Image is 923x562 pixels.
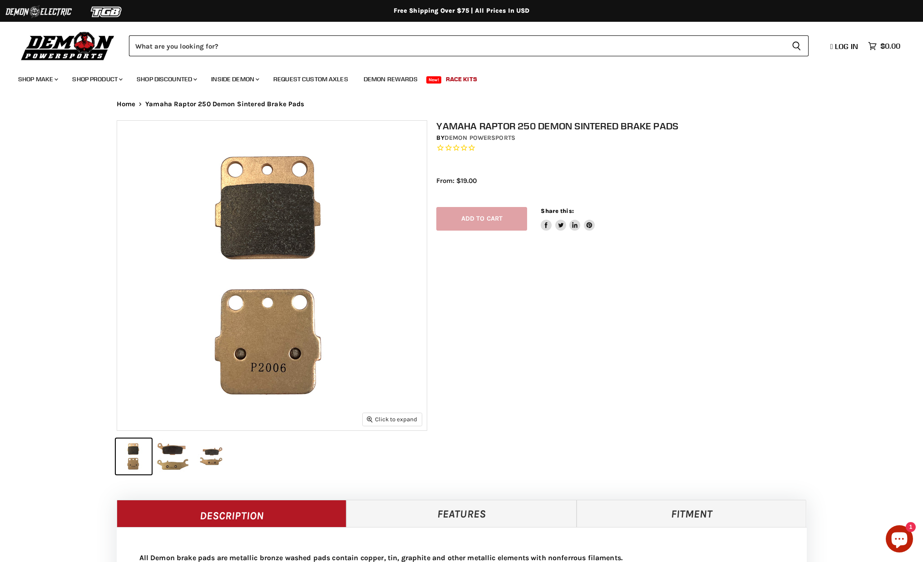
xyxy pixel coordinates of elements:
a: Shop Product [65,70,128,89]
a: Shop Make [11,70,64,89]
img: Yamaha Raptor 250 Demon Sintered Brake Pads [117,121,427,430]
ul: Main menu [11,66,898,89]
h1: Yamaha Raptor 250 Demon Sintered Brake Pads [436,120,816,132]
a: Race Kits [439,70,484,89]
span: $0.00 [880,42,900,50]
a: Home [117,100,136,108]
img: Demon Electric Logo 2 [5,3,73,20]
input: Search [129,35,785,56]
div: Free Shipping Over $75 | All Prices In USD [99,7,825,15]
button: Yamaha Raptor 250 Demon Sintered Brake Pads thumbnail [193,439,229,474]
a: Demon Powersports [444,134,515,142]
span: New! [426,76,442,84]
form: Product [129,35,809,56]
span: Log in [835,42,858,51]
inbox-online-store-chat: Shopify online store chat [883,525,916,555]
a: Features [346,500,577,527]
a: Inside Demon [204,70,265,89]
button: Click to expand [363,413,422,425]
div: by [436,133,816,143]
a: Log in [826,42,864,50]
a: $0.00 [864,39,905,53]
span: Click to expand [367,416,417,423]
span: From: $19.00 [436,177,477,185]
nav: Breadcrumbs [99,100,825,108]
img: TGB Logo 2 [73,3,141,20]
button: Yamaha Raptor 250 Demon Sintered Brake Pads thumbnail [116,439,152,474]
a: Shop Discounted [130,70,202,89]
span: Yamaha Raptor 250 Demon Sintered Brake Pads [145,100,304,108]
a: Demon Rewards [357,70,424,89]
a: Fitment [577,500,807,527]
aside: Share this: [541,207,595,231]
img: Demon Powersports [18,30,118,62]
button: Search [785,35,809,56]
button: Yamaha Raptor 250 Demon Sintered Brake Pads thumbnail [154,439,190,474]
a: Request Custom Axles [267,70,355,89]
span: Rated 0.0 out of 5 stars 0 reviews [436,143,816,153]
a: Description [117,500,347,527]
span: Share this: [541,207,573,214]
